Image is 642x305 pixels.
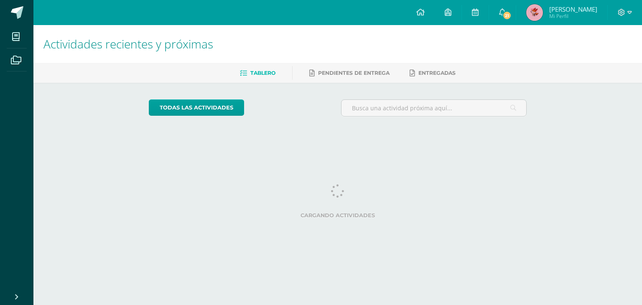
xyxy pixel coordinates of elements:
[43,36,213,52] span: Actividades recientes y próximas
[418,70,456,76] span: Entregadas
[149,99,244,116] a: todas las Actividades
[149,212,527,219] label: Cargando actividades
[309,66,390,80] a: Pendientes de entrega
[526,4,543,21] img: c0eb676bdbe1978448993a07a0686fd3.png
[549,5,597,13] span: [PERSON_NAME]
[240,66,275,80] a: Tablero
[250,70,275,76] span: Tablero
[410,66,456,80] a: Entregadas
[502,11,512,20] span: 21
[549,13,597,20] span: Mi Perfil
[341,100,527,116] input: Busca una actividad próxima aquí...
[318,70,390,76] span: Pendientes de entrega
